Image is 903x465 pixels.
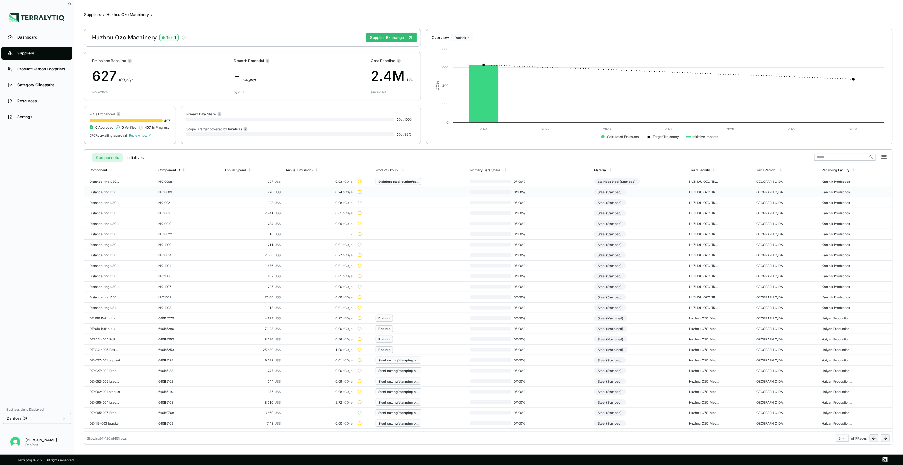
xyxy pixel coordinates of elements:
[822,201,853,204] div: Kamnik Production
[511,348,532,352] span: 0 / 100 %
[145,125,151,129] span: 407
[756,222,786,225] div: [GEOGRAPHIC_DATA]
[594,241,626,248] div: Steel (Stamped)
[122,125,136,129] span: Verified
[689,211,720,215] div: HUZHOU OZO TRADE CO., LTD - [GEOGRAPHIC_DATA]
[243,78,256,82] span: t CO e/yr
[378,316,390,320] div: Bolt nut
[90,180,120,183] div: Distance ring D304-P-020 D21x1,5
[756,316,786,320] div: [GEOGRAPHIC_DATA]
[594,357,626,363] div: Steel (Stamped)
[822,295,853,299] div: Kamnik Production
[286,295,353,299] div: 0.00
[90,222,120,225] div: Distance ring D304-P-037 D44 x 2
[225,274,281,278] div: 487
[17,67,66,72] div: Product Carbon Footprints
[349,192,351,195] sub: 2
[125,79,126,82] sub: 2
[594,336,627,342] div: Steel (Machined)
[594,315,627,321] div: Steel (Machined)
[90,295,120,299] div: Distance ring D304-Q-101 D79/75 x 1,2
[225,243,281,247] div: 211
[225,316,281,320] div: 4,979
[756,306,786,310] div: [GEOGRAPHIC_DATA]
[689,168,710,172] div: Tier 1 Facility
[726,127,734,131] text: 2028
[225,348,281,352] div: 25,830
[511,358,532,362] span: 0 / 100 %
[275,190,281,194] span: US$
[286,222,353,225] div: 0.09
[286,274,353,278] div: 0.01
[90,285,120,289] div: Distance ring D304-Q-065 D44/40 x 2
[511,295,532,299] span: 0 / 100 %
[603,127,611,131] text: 2026
[275,264,281,268] span: US$
[839,436,846,440] div: 5
[286,264,353,268] div: 0.01
[343,222,353,225] span: tCO e
[371,90,386,94] div: since 2024
[756,243,786,247] div: [GEOGRAPHIC_DATA]
[452,34,473,41] button: Outlook
[286,190,353,194] div: 0.24
[403,132,412,136] span: / 25 %
[436,81,440,90] text: tCO e
[349,297,351,300] sub: 2
[343,327,353,331] span: tCO e
[822,337,853,341] div: Haiyan Production CNRAQ
[275,358,281,362] span: US$
[349,265,351,268] sub: 2
[822,253,853,257] div: Kamnik Production
[349,360,351,363] sub: 2
[442,65,448,69] text: 600
[10,437,20,447] img: Erato Panayiotou
[511,180,532,183] span: 0 / 100 %
[511,264,532,268] span: 0 / 100 %
[756,264,786,268] div: [GEOGRAPHIC_DATA]
[343,253,353,257] span: tCO e
[511,253,532,257] span: 0 / 100 %
[511,222,532,225] span: 0 / 100 %
[756,253,786,257] div: [GEOGRAPHIC_DATA]
[90,264,120,268] div: Distance ring D304-Q-061 D23/17 x 1,5
[822,211,853,215] div: Kamnik Production
[594,294,626,300] div: Steel (Stamped)
[756,274,786,278] div: [GEOGRAPHIC_DATA]
[275,306,281,310] span: US$
[234,58,270,63] div: Decarb Potential
[822,316,853,320] div: Haiyan Production CNRAQ
[225,358,281,362] div: 9,023
[594,347,627,353] div: Steel (Machined)
[225,337,281,341] div: 8,026
[225,168,246,172] div: Annual Spend
[343,285,353,289] span: tCO e
[158,285,189,289] div: NK11007
[349,244,351,247] sub: 2
[822,285,853,289] div: Kamnik Production
[822,168,850,172] div: Receiving Facility
[90,243,120,247] div: Distance ring D304-Q-055 D37/32 x 1,5
[378,358,419,362] div: Steel cutting/stamping part
[225,285,281,289] div: 225
[92,34,186,41] div: Huzhou Ozo Machinery
[376,168,398,172] div: Product Group
[286,358,353,362] div: 0.01
[689,243,720,247] div: HUZHOU OZO TRADE CO., LTD - [GEOGRAPHIC_DATA]
[836,435,849,442] button: 5
[164,119,170,123] span: 407
[689,201,720,204] div: HUZHOU OZO TRADE CO., LTD - [GEOGRAPHIC_DATA]
[442,102,448,106] text: 200
[689,274,720,278] div: HUZHOU OZO TRADE CO., LTD - [GEOGRAPHIC_DATA]
[480,127,488,131] text: 2024
[92,90,108,94] div: since 2024
[158,232,189,236] div: NK10022
[286,306,353,310] div: 0.01
[822,327,853,331] div: Haiyan Production CNRAQ
[756,348,786,352] div: [GEOGRAPHIC_DATA]
[343,316,353,320] span: tCO e
[225,264,281,268] div: 676
[594,178,640,185] div: Stainless Steel (Stamped)
[689,253,720,257] div: HUZHOU OZO TRADE CO., LTD - [GEOGRAPHIC_DATA]
[403,118,413,121] span: / 100 %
